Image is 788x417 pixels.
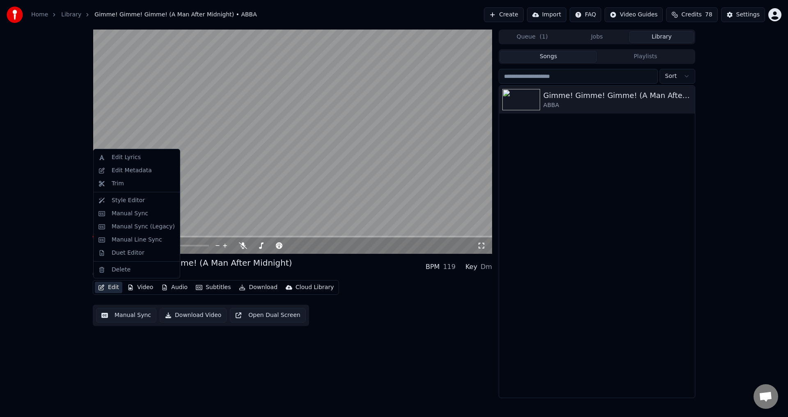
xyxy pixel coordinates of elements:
[7,7,23,23] img: youka
[61,11,81,19] a: Library
[605,7,663,22] button: Video Guides
[666,7,717,22] button: Credits78
[500,31,565,43] button: Queue
[543,101,692,109] div: ABBA
[112,223,175,231] div: Manual Sync (Legacy)
[112,236,162,244] div: Manual Line Sync
[705,11,712,19] span: 78
[112,249,144,257] div: Duet Editor
[95,282,122,293] button: Edit
[465,262,477,272] div: Key
[96,308,156,323] button: Manual Sync
[112,153,141,162] div: Edit Lyrics
[527,7,566,22] button: Import
[597,51,694,63] button: Playlists
[160,308,227,323] button: Download Video
[681,11,701,19] span: Credits
[721,7,765,22] button: Settings
[484,7,524,22] button: Create
[124,282,156,293] button: Video
[543,90,692,101] div: Gimme! Gimme! Gimme! (A Man After Midnight)
[112,210,148,218] div: Manual Sync
[93,257,292,269] div: Gimme! Gimme! Gimme! (A Man After Midnight)
[158,282,191,293] button: Audio
[93,269,292,277] div: ABBA
[112,266,131,274] div: Delete
[540,33,548,41] span: ( 1 )
[31,11,257,19] nav: breadcrumb
[570,7,601,22] button: FAQ
[426,262,440,272] div: BPM
[565,31,630,43] button: Jobs
[665,72,677,80] span: Sort
[295,283,334,292] div: Cloud Library
[736,11,760,19] div: Settings
[192,282,234,293] button: Subtitles
[500,51,597,63] button: Songs
[112,180,124,188] div: Trim
[112,166,152,175] div: Edit Metadata
[481,262,492,272] div: Dm
[236,282,281,293] button: Download
[629,31,694,43] button: Library
[94,11,257,19] span: Gimme! Gimme! Gimme! (A Man After Midnight) • ABBA
[754,384,778,409] a: Otwarty czat
[443,262,456,272] div: 119
[230,308,306,323] button: Open Dual Screen
[112,196,145,205] div: Style Editor
[31,11,48,19] a: Home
